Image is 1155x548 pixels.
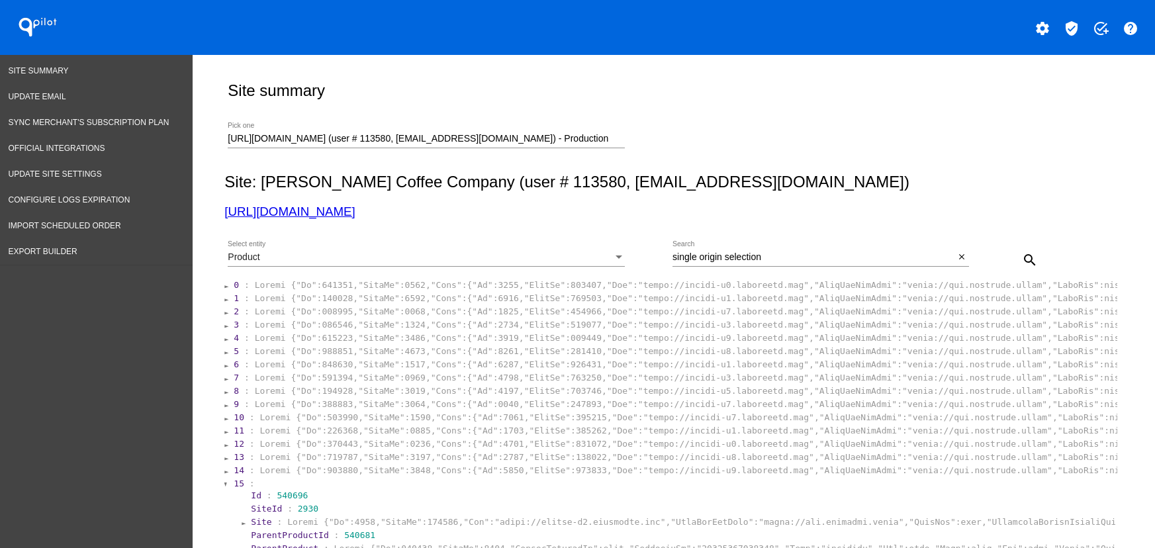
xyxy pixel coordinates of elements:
[955,250,969,264] button: Clear
[250,439,255,449] span: :
[234,293,239,303] span: 1
[228,252,625,263] mat-select: Select entity
[9,118,169,127] span: Sync Merchant's Subscription Plan
[9,221,121,230] span: Import Scheduled Order
[250,412,255,422] span: :
[234,412,244,422] span: 10
[234,373,239,383] span: 7
[287,504,293,514] span: :
[244,333,250,343] span: :
[9,195,130,205] span: Configure logs expiration
[244,386,250,396] span: :
[234,452,244,462] span: 13
[234,346,239,356] span: 5
[234,333,239,343] span: 4
[244,373,250,383] span: :
[234,465,244,475] span: 14
[234,439,244,449] span: 12
[672,252,955,263] input: Search
[1022,252,1038,268] mat-icon: search
[9,66,69,75] span: Site Summary
[334,530,340,540] span: :
[234,426,244,435] span: 11
[234,306,239,316] span: 2
[251,504,282,514] span: SiteId
[244,346,250,356] span: :
[244,293,250,303] span: :
[244,359,250,369] span: :
[1035,21,1050,36] mat-icon: settings
[1064,21,1080,36] mat-icon: verified_user
[250,452,255,462] span: :
[298,504,318,514] span: 2930
[277,517,282,527] span: :
[244,280,250,290] span: :
[267,490,272,500] span: :
[244,399,250,409] span: :
[228,134,625,144] input: Number
[228,251,259,262] span: Product
[250,426,255,435] span: :
[234,320,239,330] span: 3
[251,517,271,527] span: Site
[234,386,239,396] span: 8
[9,169,102,179] span: Update Site Settings
[1123,21,1138,36] mat-icon: help
[244,306,250,316] span: :
[250,465,255,475] span: :
[234,280,239,290] span: 0
[344,530,375,540] span: 540681
[234,359,239,369] span: 6
[9,92,66,101] span: Update Email
[234,479,244,488] span: 15
[1093,21,1109,36] mat-icon: add_task
[9,144,105,153] span: Official Integrations
[251,530,328,540] span: ParentProductId
[228,81,325,100] h2: Site summary
[244,320,250,330] span: :
[224,173,1117,191] h2: Site: [PERSON_NAME] Coffee Company (user # 113580, [EMAIL_ADDRESS][DOMAIN_NAME])
[251,490,261,500] span: Id
[224,205,355,218] a: [URL][DOMAIN_NAME]
[277,490,308,500] span: 540696
[957,252,966,263] mat-icon: close
[11,14,64,40] h1: QPilot
[9,247,77,256] span: Export Builder
[234,399,239,409] span: 9
[250,479,255,488] span: :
